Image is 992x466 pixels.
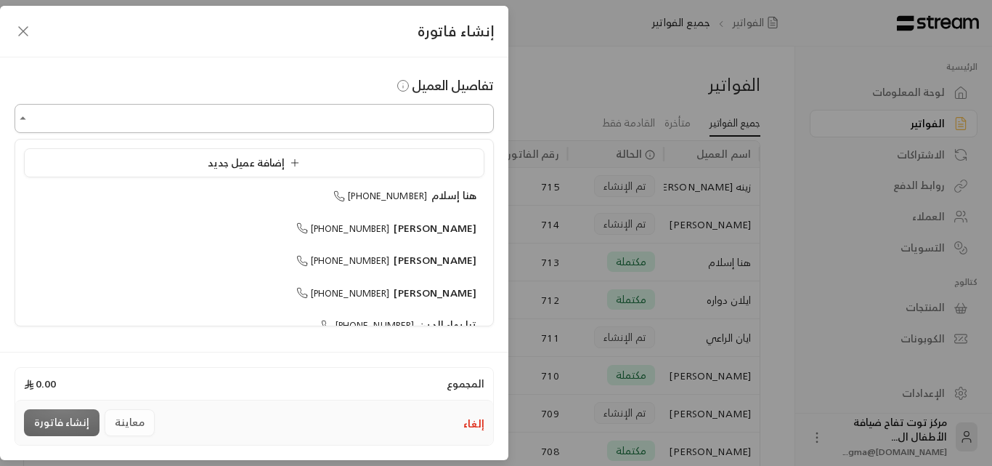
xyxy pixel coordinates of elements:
span: [PHONE_NUMBER] [296,220,390,237]
button: Close [15,110,32,127]
span: [PERSON_NAME] [394,251,476,269]
span: المجموع [447,377,484,391]
span: إضافة عميل جديد [208,153,306,172]
span: [PHONE_NUMBER] [296,252,390,269]
span: [PHONE_NUMBER] [296,285,390,302]
span: [PERSON_NAME] [394,284,476,302]
span: [PHONE_NUMBER] [333,188,427,204]
span: إنشاء فاتورة [418,18,494,44]
span: تفاصيل العميل [394,73,495,97]
span: [PERSON_NAME] [394,219,476,237]
span: 0.00 [24,377,56,391]
span: [PHONE_NUMBER] [321,317,415,334]
button: إلغاء [463,417,484,431]
span: هنا إسلام [431,186,476,204]
span: تيا بهاء الدين [418,316,476,334]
